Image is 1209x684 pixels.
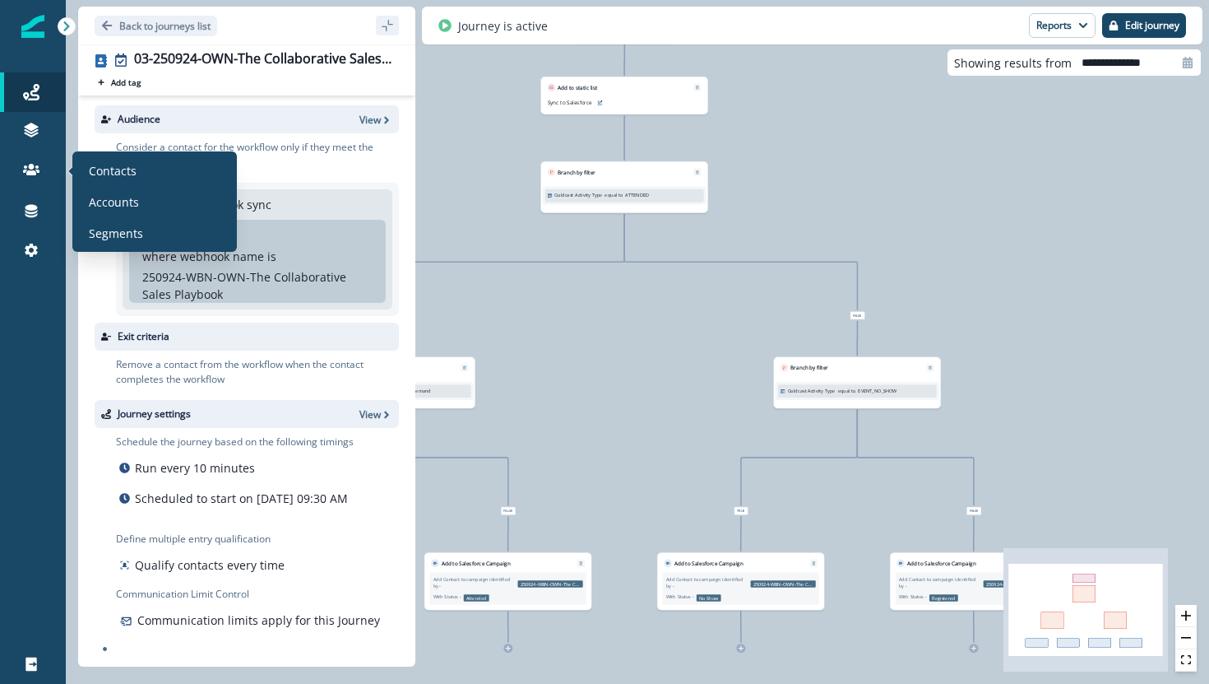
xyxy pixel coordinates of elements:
img: Inflection [21,15,44,38]
button: zoom out [1175,627,1197,649]
p: Run every 10 minutes [135,459,255,477]
p: Add Contact to campaign identified by - [666,575,748,589]
p: Qualify contacts every time [135,556,285,574]
p: Goldcast Activity Type [788,388,836,394]
p: Registered [929,594,958,601]
p: Communication limits apply for this Journey [137,612,380,629]
p: With Status - [666,593,694,600]
button: preview [595,98,605,108]
p: Schedule the journey based on the following timings [116,435,354,449]
span: False [850,311,865,319]
p: Add to static list [558,84,597,92]
p: Exit criteria [118,329,169,344]
span: False [966,507,981,515]
p: EVENT_NO_SHOW [858,388,896,394]
p: View [359,113,381,127]
div: True [329,311,454,319]
div: Branch by filterRemoveGoldcast Activity Typeequal to EVENT_NO_SHOW [774,357,942,409]
p: Attended [464,594,489,601]
p: Contacts [89,162,137,179]
button: fit view [1175,649,1197,672]
p: 250924-WBN-OWN-The Collaborative Sales Playbook [984,580,1049,587]
p: equal to [838,388,856,394]
span: False [501,507,516,515]
div: 03-250924-OWN-The Collaborative Sales Playbook [134,51,392,69]
div: False [446,507,571,515]
div: Add to Salesforce CampaignRemoveAdd Contact to campaign identified by -250924-WBN-OWN-The Collabo... [424,552,592,610]
p: Add to Salesforce Campaign [442,560,511,568]
p: 250924-WBN-OWN-The Collaborative Sales Playbook [751,580,816,587]
p: Remove a contact from the workflow when the contact completes the workflow [116,357,399,387]
div: True [679,507,804,515]
p: View [359,407,381,421]
p: With Status - [899,593,927,600]
button: Edit journey [1102,13,1186,38]
p: Goldcast Activity Type [554,192,602,198]
p: Branch by filter [790,364,828,372]
p: Consider a contact for the workflow only if they meet the following criteria [116,140,399,170]
p: Add to Salesforce Campaign [907,560,976,568]
div: Add to static listRemoveSync to Salesforcepreview [540,77,708,114]
div: Branch by filterRemoveGoldcast Activity Typeequal to ATTENDED [540,161,708,213]
p: On-Demand [405,388,431,394]
div: Branch by filterRemoveGoldcast Engagement Typeequal to On-Demand [308,357,475,409]
p: Branch by filter [558,168,595,176]
button: Add tag [95,76,144,89]
p: Define multiple entry qualification [116,532,288,547]
div: False [911,507,1036,515]
button: zoom in [1175,605,1197,627]
g: Edge from 4c8704fd-ebcc-4384-84b7-9c5298c57227 to node-edge-labelb298d925-1090-4980-aa29-c5cef16f... [624,214,857,310]
a: Contacts [79,158,230,183]
p: Journey is active [458,17,548,35]
p: ATTENDED [625,192,649,198]
p: Communication Limit Control [116,587,399,602]
p: 250924-WBN-OWN-The Collaborative Sales Playbook [517,580,582,587]
p: Segments [89,225,143,242]
div: Add to Salesforce CampaignRemoveAdd Contact to campaign identified by -250924-WBN-OWN-The Collabo... [657,552,825,610]
g: Edge from ac0e1554-a5dc-4e05-b379-3f03f2e3d03f to node-edge-labelf13e11c0-1002-4642-b983-ac3a5874... [391,409,508,505]
button: View [359,113,392,127]
p: Add tag [111,77,141,87]
button: View [359,407,392,421]
button: Reports [1029,13,1096,38]
span: True [734,507,748,515]
p: Audience [118,112,160,127]
p: Back to journeys list [119,19,211,33]
p: With Status - [433,593,461,600]
button: sidebar collapse toggle [376,16,399,35]
a: Accounts [79,189,230,214]
a: Segments [79,221,230,245]
p: Sync to Salesforce [548,99,592,107]
p: equal to [604,192,623,198]
p: is [267,248,276,265]
g: Edge from 7798730b-4786-465d-b57e-3d2d7ba0f5b9 to node-edge-label5b5cf89d-86ff-4e55-a316-38624799... [741,409,857,505]
p: Add Contact to campaign identified by - [899,575,981,589]
p: Accounts [89,193,139,211]
p: where webhook name [142,248,264,265]
p: Scheduled to start on [DATE] 09:30 AM [135,490,348,507]
p: Edit journey [1125,20,1179,31]
p: 250924-WBN-OWN-The Collaborative Sales Playbook [142,268,373,303]
button: Go back [95,16,217,36]
p: Journey settings [118,407,191,421]
div: False [794,311,919,319]
p: Add Contact to campaign identified by - [433,575,516,589]
p: No Show [697,594,721,601]
g: Edge from 7798730b-4786-465d-b57e-3d2d7ba0f5b9 to node-edge-label49ddb7b9-4a64-42ec-afa2-2f77d670... [857,409,974,505]
p: Showing results from [954,54,1072,72]
g: Edge from 4c8704fd-ebcc-4384-84b7-9c5298c57227 to node-edge-labelaff008be-f62c-4218-b27a-0254f135... [391,214,624,310]
p: Add to Salesforce Campaign [674,560,743,568]
div: Add to Salesforce CampaignRemoveAdd Contact to campaign identified by -250924-WBN-OWN-The Collabo... [890,552,1058,610]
